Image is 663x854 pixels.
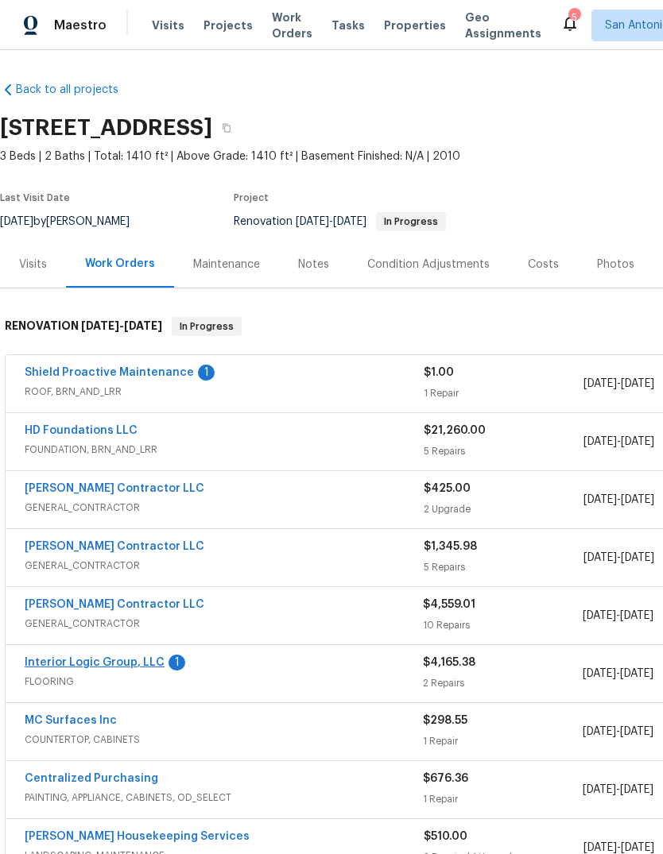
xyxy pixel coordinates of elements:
[272,10,312,41] span: Work Orders
[423,617,582,633] div: 10 Repairs
[198,365,215,381] div: 1
[583,610,616,621] span: [DATE]
[169,655,185,670] div: 1
[298,257,329,272] div: Notes
[583,784,616,795] span: [DATE]
[583,666,653,682] span: -
[584,842,617,853] span: [DATE]
[583,782,653,798] span: -
[296,216,329,227] span: [DATE]
[423,675,582,691] div: 2 Repairs
[583,724,653,740] span: -
[5,317,162,336] h6: RENOVATION
[423,791,582,807] div: 1 Repair
[584,552,617,563] span: [DATE]
[424,559,584,575] div: 5 Repairs
[25,831,250,842] a: [PERSON_NAME] Housekeeping Services
[621,378,654,389] span: [DATE]
[620,726,653,737] span: [DATE]
[19,257,47,272] div: Visits
[25,732,423,748] span: COUNTERTOP, CABINETS
[424,425,486,436] span: $21,260.00
[25,599,204,610] a: [PERSON_NAME] Contractor LLC
[621,552,654,563] span: [DATE]
[81,320,119,331] span: [DATE]
[25,790,423,806] span: PAINTING, APPLIANCE, CABINETS, OD_SELECT
[81,320,162,331] span: -
[568,10,580,25] div: 5
[384,17,446,33] span: Properties
[423,715,467,726] span: $298.55
[193,257,260,272] div: Maintenance
[204,17,253,33] span: Projects
[25,442,424,458] span: FOUNDATION, BRN_AND_LRR
[124,320,162,331] span: [DATE]
[424,831,467,842] span: $510.00
[85,256,155,272] div: Work Orders
[424,541,477,552] span: $1,345.98
[212,114,241,142] button: Copy Address
[584,378,617,389] span: [DATE]
[378,217,444,226] span: In Progress
[583,608,653,624] span: -
[620,784,653,795] span: [DATE]
[173,319,240,334] span: In Progress
[424,483,471,494] span: $425.00
[597,257,634,272] div: Photos
[528,257,559,272] div: Costs
[25,715,117,726] a: MC Surfaces Inc
[25,616,423,632] span: GENERAL_CONTRACTOR
[54,17,107,33] span: Maestro
[333,216,366,227] span: [DATE]
[152,17,184,33] span: Visits
[367,257,490,272] div: Condition Adjustments
[234,216,446,227] span: Renovation
[423,657,475,668] span: $4,165.38
[296,216,366,227] span: -
[25,384,424,400] span: ROOF, BRN_AND_LRR
[424,443,584,459] div: 5 Repairs
[424,501,584,517] div: 2 Upgrade
[620,668,653,679] span: [DATE]
[25,558,424,574] span: GENERAL_CONTRACTOR
[621,494,654,505] span: [DATE]
[423,733,582,749] div: 1 Repair
[583,726,616,737] span: [DATE]
[584,550,654,566] span: -
[25,367,194,378] a: Shield Proactive Maintenance
[621,436,654,447] span: [DATE]
[584,436,617,447] span: [DATE]
[25,773,158,784] a: Centralized Purchasing
[25,657,165,668] a: Interior Logic Group, LLC
[620,610,653,621] span: [DATE]
[25,425,138,436] a: HD Foundations LLC
[424,385,584,401] div: 1 Repair
[584,492,654,508] span: -
[584,376,654,392] span: -
[25,541,204,552] a: [PERSON_NAME] Contractor LLC
[465,10,541,41] span: Geo Assignments
[621,842,654,853] span: [DATE]
[25,500,424,516] span: GENERAL_CONTRACTOR
[234,193,269,203] span: Project
[423,599,475,610] span: $4,559.01
[25,483,204,494] a: [PERSON_NAME] Contractor LLC
[423,773,468,784] span: $676.36
[583,668,616,679] span: [DATE]
[424,367,454,378] span: $1.00
[584,494,617,505] span: [DATE]
[584,434,654,450] span: -
[25,674,423,690] span: FLOORING
[331,20,365,31] span: Tasks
